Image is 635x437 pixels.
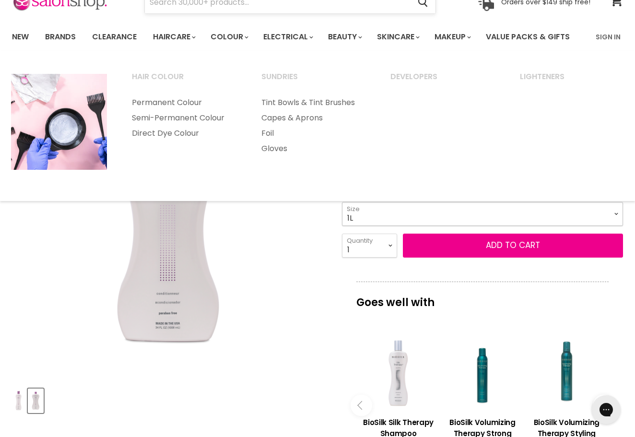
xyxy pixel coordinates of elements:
[590,27,626,47] a: Sign In
[587,392,625,427] iframe: Gorgias live chat messenger
[249,126,377,141] a: Foil
[321,27,368,47] a: Beauty
[38,27,83,47] a: Brands
[120,69,247,93] a: Hair Colour
[28,389,44,413] button: BioSilk Color Therapy Conditioner
[29,390,43,412] img: BioSilk Color Therapy Conditioner
[12,64,327,379] div: BioSilk Color Therapy Conditioner image. Click or Scroll to Zoom.
[120,95,247,141] ul: Main menu
[249,141,377,156] a: Gloves
[120,95,247,110] a: Permanent Colour
[356,282,609,313] p: Goes well with
[203,27,254,47] a: Colour
[342,234,397,258] select: Quantity
[146,27,201,47] a: Haircare
[5,27,36,47] a: New
[256,27,319,47] a: Electrical
[249,95,377,110] a: Tint Bowls & Tint Brushes
[427,27,477,47] a: Makeup
[249,69,377,93] a: Sundries
[12,389,25,413] button: BioSilk Color Therapy Conditioner
[249,110,377,126] a: Capes & Aprons
[378,69,506,93] a: Developers
[120,126,247,141] a: Direct Dye Colour
[85,27,144,47] a: Clearance
[11,386,328,413] div: Product thumbnails
[403,234,623,258] button: Add to cart
[13,390,24,412] img: BioSilk Color Therapy Conditioner
[249,95,377,156] ul: Main menu
[120,110,247,126] a: Semi-Permanent Colour
[5,23,584,51] ul: Main menu
[370,27,425,47] a: Skincare
[479,27,577,47] a: Value Packs & Gifts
